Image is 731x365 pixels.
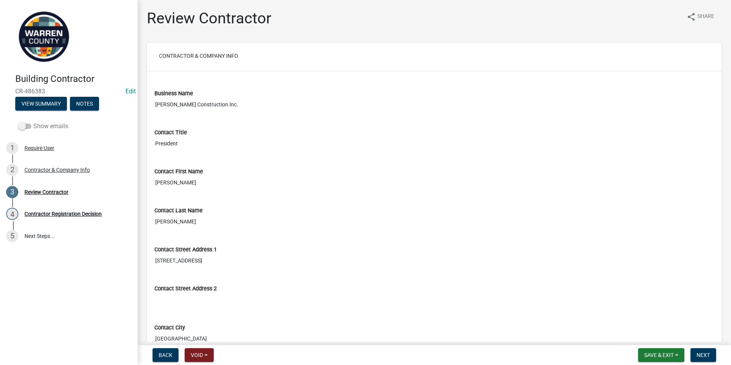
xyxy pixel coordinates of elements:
span: Share [697,12,714,21]
div: 4 [6,208,18,220]
div: Review Contractor [24,189,68,195]
span: Void [191,352,203,358]
button: Notes [70,97,99,111]
div: Contractor Registration Decision [24,211,102,217]
div: 2 [6,164,18,176]
button: View Summary [15,97,67,111]
span: CR-486383 [15,88,122,95]
wm-modal-confirm: Summary [15,101,67,107]
div: 3 [6,186,18,198]
i: share [687,12,696,21]
label: Contact Last Name [154,208,203,213]
div: 5 [6,230,18,242]
button: shareShare [681,9,720,24]
h4: Building Contractor [15,73,132,85]
label: Contact Street Address 2 [154,286,217,292]
h1: Review Contractor [147,9,271,28]
label: Contact City [154,325,185,331]
label: Contact Street Address 1 [154,247,217,253]
label: Show emails [18,122,68,131]
img: Warren County, Iowa [15,8,73,65]
wm-modal-confirm: Notes [70,101,99,107]
button: Contractor & Company Info [153,49,244,63]
button: Save & Exit [638,348,684,362]
div: 1 [6,142,18,154]
span: Save & Exit [644,352,674,358]
span: Back [159,352,172,358]
button: Next [690,348,716,362]
div: Require User [24,145,54,151]
label: Contact First Name [154,169,203,174]
label: Contact Title [154,130,187,135]
button: Back [153,348,179,362]
button: Void [185,348,214,362]
label: Business Name [154,91,193,96]
a: Edit [125,88,136,95]
span: Next [697,352,710,358]
div: Contractor & Company Info [24,167,90,173]
wm-modal-confirm: Edit Application Number [125,88,136,95]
